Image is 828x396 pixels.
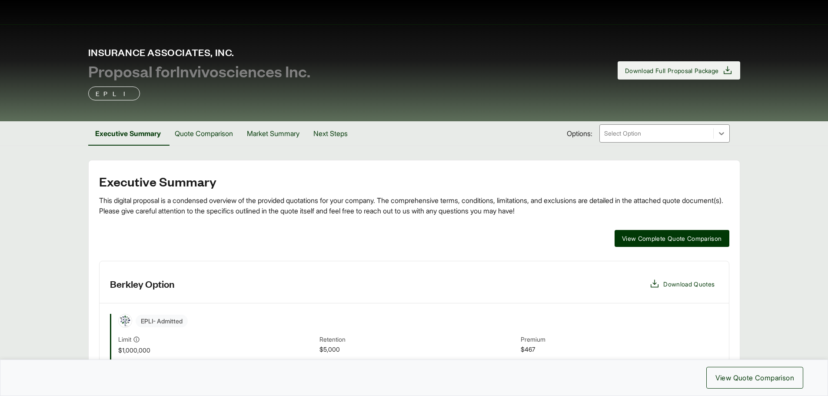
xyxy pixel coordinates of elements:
[96,88,133,99] p: EPLI
[88,121,168,146] button: Executive Summary
[715,373,794,383] span: View Quote Comparison
[99,195,729,216] div: This digital proposal is a condensed overview of the provided quotations for your company. The co...
[99,174,729,188] h2: Executive Summary
[615,230,729,247] button: View Complete Quote Comparison
[119,314,132,327] img: Berkley Management Protection
[118,335,131,344] span: Limit
[706,367,803,389] button: View Quote Comparison
[136,315,188,327] span: EPLI - Admitted
[88,62,310,80] span: Proposal for Invivosciences Inc.
[319,335,517,345] span: Retention
[521,335,718,345] span: Premium
[521,345,718,355] span: $467
[625,66,719,75] span: Download Full Proposal Package
[118,346,316,355] span: $1,000,000
[110,277,175,290] h3: Berkley Option
[567,128,592,139] span: Options:
[240,121,306,146] button: Market Summary
[663,280,715,289] span: Download Quotes
[306,121,355,146] button: Next Steps
[319,345,517,355] span: $5,000
[622,234,722,243] span: View Complete Quote Comparison
[646,275,718,293] button: Download Quotes
[618,61,740,80] button: Download Full Proposal Package
[88,46,310,59] span: Insurance Associates, Inc.
[168,121,240,146] button: Quote Comparison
